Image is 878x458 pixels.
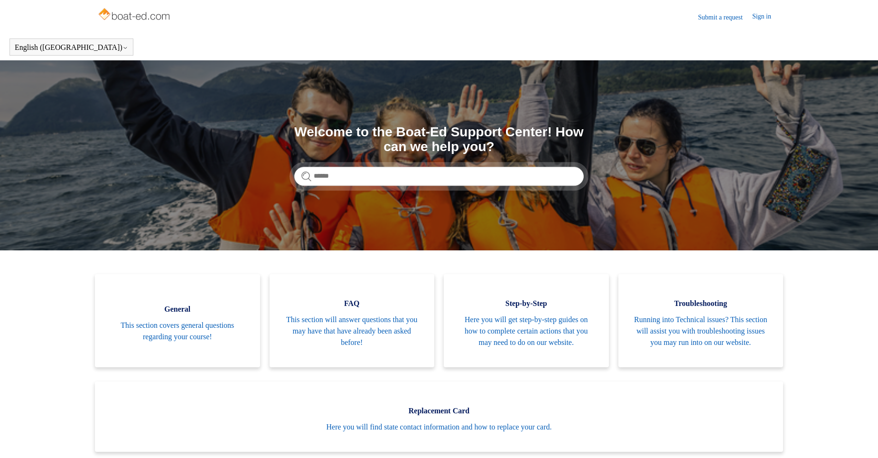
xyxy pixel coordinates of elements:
span: FAQ [284,298,420,309]
a: Submit a request [698,12,752,22]
span: General [109,304,246,315]
span: Running into Technical issues? This section will assist you with troubleshooting issues you may r... [633,314,769,348]
span: Step-by-Step [458,298,595,309]
input: Search [294,167,584,186]
img: Boat-Ed Help Center home page [97,6,173,25]
button: English ([GEOGRAPHIC_DATA]) [15,43,128,52]
a: General This section covers general questions regarding your course! [95,274,260,367]
a: Troubleshooting Running into Technical issues? This section will assist you with troubleshooting ... [618,274,784,367]
a: FAQ This section will answer questions that you may have that have already been asked before! [270,274,435,367]
a: Sign in [752,11,781,23]
span: Troubleshooting [633,298,769,309]
span: Here you will get step-by-step guides on how to complete certain actions that you may need to do ... [458,314,595,348]
span: Here you will find state contact information and how to replace your card. [109,421,769,433]
a: Replacement Card Here you will find state contact information and how to replace your card. [95,382,783,452]
span: Replacement Card [109,405,769,417]
h1: Welcome to the Boat-Ed Support Center! How can we help you? [294,125,584,154]
span: This section will answer questions that you may have that have already been asked before! [284,314,420,348]
span: This section covers general questions regarding your course! [109,320,246,343]
a: Step-by-Step Here you will get step-by-step guides on how to complete certain actions that you ma... [444,274,609,367]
